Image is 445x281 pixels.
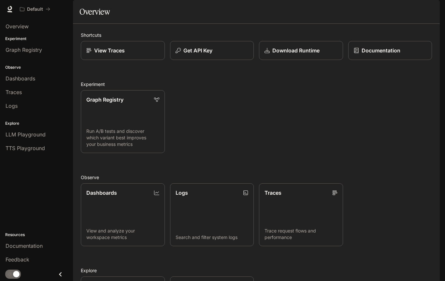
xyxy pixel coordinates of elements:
p: Default [27,7,43,12]
p: View Traces [94,47,125,54]
button: All workspaces [17,3,53,16]
p: Traces [265,189,281,197]
p: Logs [176,189,188,197]
a: LogsSearch and filter system logs [170,183,254,246]
a: View Traces [81,41,165,60]
p: Search and filter system logs [176,234,249,241]
p: View and analyze your workspace metrics [86,228,159,241]
p: Run A/B tests and discover which variant best improves your business metrics [86,128,159,148]
p: Get API Key [183,47,212,54]
p: Download Runtime [272,47,320,54]
a: DashboardsView and analyze your workspace metrics [81,183,165,246]
a: Download Runtime [259,41,343,60]
a: Graph RegistryRun A/B tests and discover which variant best improves your business metrics [81,90,165,153]
h2: Experiment [81,81,432,88]
h2: Shortcuts [81,32,432,38]
p: Graph Registry [86,96,123,104]
button: Get API Key [170,41,254,60]
h2: Observe [81,174,432,181]
h2: Explore [81,267,432,274]
a: TracesTrace request flows and performance [259,183,343,246]
p: Dashboards [86,189,117,197]
a: Documentation [348,41,432,60]
h1: Overview [79,5,110,18]
p: Documentation [362,47,400,54]
p: Trace request flows and performance [265,228,337,241]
